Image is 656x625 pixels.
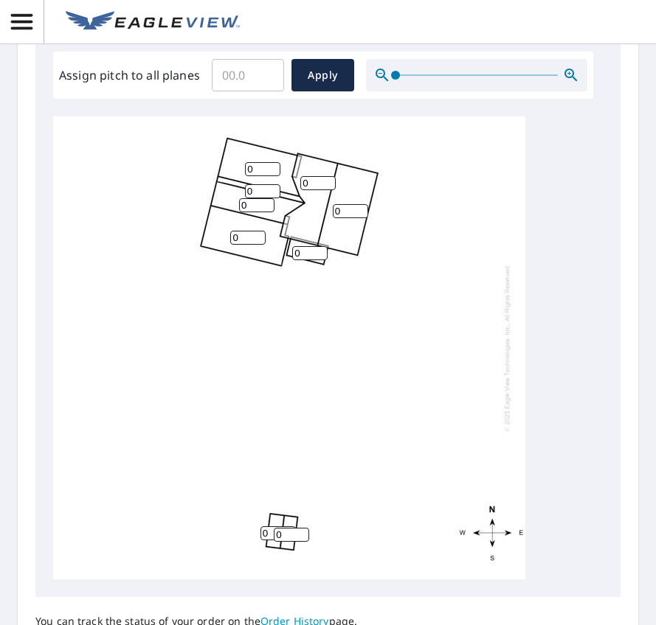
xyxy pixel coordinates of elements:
label: Assign pitch to all planes [59,66,200,84]
a: EV Logo [57,2,249,42]
button: Apply [291,59,354,91]
input: 00.0 [212,55,284,96]
img: EV Logo [66,11,240,33]
span: Apply [303,66,342,85]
